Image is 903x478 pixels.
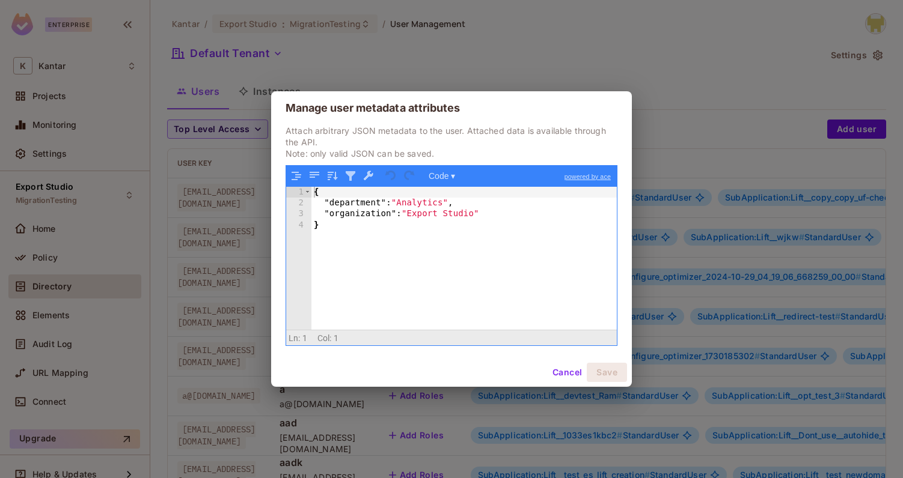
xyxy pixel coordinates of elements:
[548,363,587,382] button: Cancel
[325,168,340,184] button: Sort contents
[317,333,332,343] span: Col:
[334,333,338,343] span: 1
[307,168,322,184] button: Compact JSON data, remove all whitespaces (Ctrl+Shift+I)
[587,363,627,382] button: Save
[286,187,311,198] div: 1
[286,208,311,219] div: 3
[402,168,417,184] button: Redo (Ctrl+Shift+Z)
[559,166,617,187] a: powered by ace
[286,220,311,231] div: 4
[286,125,617,159] p: Attach arbitrary JSON metadata to the user. Attached data is available through the API. Note: onl...
[289,168,304,184] button: Format JSON data, with proper indentation and line feeds (Ctrl+I)
[424,168,459,184] button: Code ▾
[343,168,358,184] button: Filter, sort, or transform contents
[271,91,632,125] h2: Manage user metadata attributes
[384,168,399,184] button: Undo last action (Ctrl+Z)
[289,333,300,343] span: Ln:
[286,198,311,208] div: 2
[361,168,376,184] button: Repair JSON: fix quotes and escape characters, remove comments and JSONP notation, turn JavaScrip...
[302,333,307,343] span: 1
